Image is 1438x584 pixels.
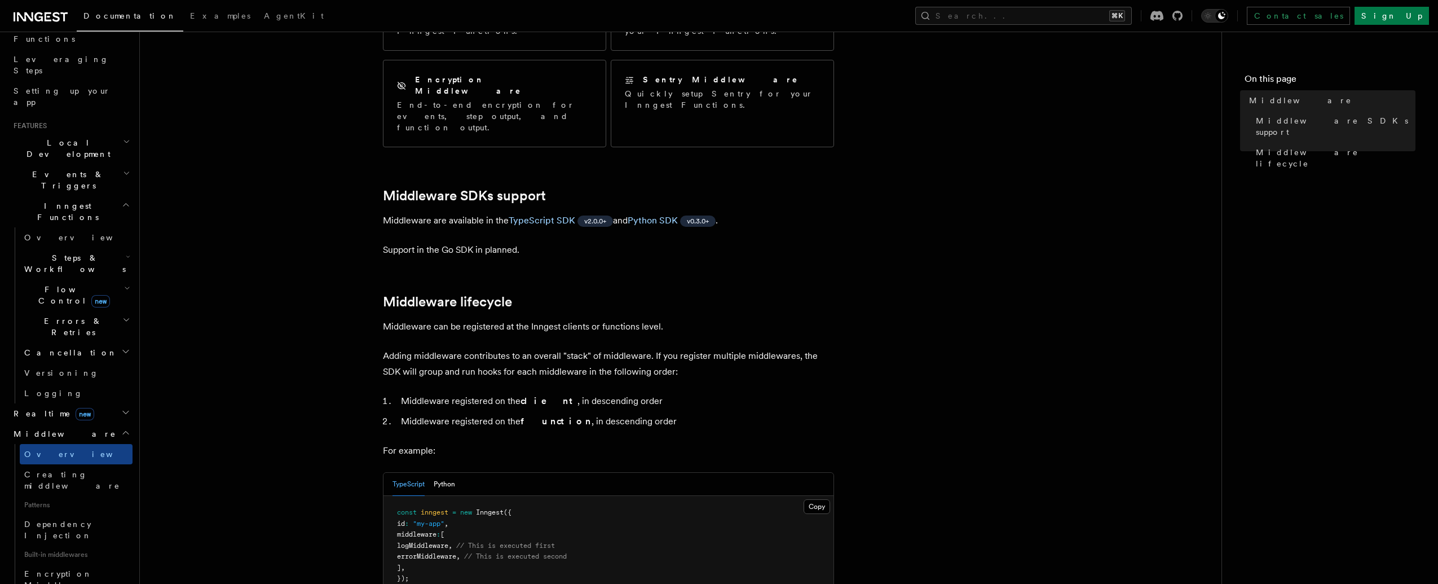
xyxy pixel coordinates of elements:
span: Flow Control [20,284,124,306]
span: Patterns [20,496,133,514]
button: Realtimenew [9,403,133,424]
span: ] [397,564,401,572]
button: Inngest Functions [9,196,133,227]
strong: client [520,396,577,406]
a: Encryption MiddlewareEnd-to-end encryption for events, step output, and function output. [383,60,606,147]
p: Adding middleware contributes to an overall "stack" of middleware. If you register multiple middl... [383,348,834,380]
a: Dependency Injection [20,514,133,546]
span: Features [9,121,47,130]
p: Middleware can be registered at the Inngest clients or functions level. [383,319,834,335]
a: TypeScript SDK [509,215,575,226]
a: Leveraging Steps [9,49,133,81]
kbd: ⌘K [1109,10,1125,21]
button: Local Development [9,133,133,164]
span: Middleware [1249,95,1352,106]
span: Steps & Workflows [20,252,126,275]
a: Sign Up [1355,7,1429,25]
a: Python SDK [628,215,678,226]
span: middleware [397,530,436,538]
a: Middleware lifecycle [383,294,512,310]
span: Versioning [24,368,99,377]
span: Logging [24,389,83,398]
span: , [401,564,405,572]
a: Middleware SDKs support [1251,111,1415,142]
span: errorMiddleware [397,552,456,560]
span: : [405,520,409,528]
button: Python [434,473,455,496]
li: Middleware registered on the , in descending order [398,393,834,409]
span: , [456,552,460,560]
a: Setting up your app [9,81,133,112]
span: Events & Triggers [9,169,123,191]
span: Leveraging Steps [14,55,109,75]
a: Overview [20,444,133,464]
a: Logging [20,383,133,403]
span: Inngest [476,508,504,516]
button: Flow Controlnew [20,279,133,311]
span: logMiddleware [397,542,448,550]
a: Middleware lifecycle [1251,142,1415,174]
span: ({ [504,508,511,516]
a: Versioning [20,363,133,383]
button: Errors & Retries [20,311,133,343]
strong: function [520,416,592,427]
span: AgentKit [264,11,324,20]
a: Overview [20,227,133,248]
span: Dependency Injection [24,520,92,540]
span: Creating middleware [24,470,120,490]
a: Creating middleware [20,464,133,496]
span: }); [397,574,409,582]
span: // This is executed first [456,542,555,550]
a: Examples [183,3,257,30]
span: : [436,530,440,538]
button: TypeScript [392,473,425,496]
a: Documentation [77,3,183,32]
a: Middleware [1245,90,1415,111]
span: Built-in middlewares [20,546,133,564]
span: Middleware SDKs support [1256,115,1415,138]
span: new [76,408,94,420]
a: Middleware SDKs support [383,188,546,204]
span: Local Development [9,137,123,160]
p: Support in the Go SDK in planned. [383,242,834,258]
button: Events & Triggers [9,164,133,196]
span: Setting up your app [14,86,111,107]
span: Cancellation [20,347,117,358]
span: Middleware [9,428,116,440]
h4: On this page [1245,72,1415,90]
span: , [444,520,448,528]
a: Contact sales [1247,7,1350,25]
button: Cancellation [20,343,133,363]
span: , [448,542,452,550]
h2: Sentry Middleware [643,74,799,85]
button: Steps & Workflows [20,248,133,279]
p: Middleware are available in the and . [383,213,834,229]
span: new [91,295,110,308]
h2: Encryption Middleware [415,74,592,96]
li: Middleware registered on the , in descending order [398,414,834,429]
span: Overview [24,233,140,242]
span: Examples [190,11,250,20]
p: End-to-end encryption for events, step output, and function output. [397,99,592,133]
span: Errors & Retries [20,315,122,338]
button: Search...⌘K [915,7,1132,25]
span: Inngest Functions [9,200,122,223]
span: "my-app" [413,520,444,528]
span: v2.0.0+ [584,217,606,226]
a: AgentKit [257,3,330,30]
p: Quickly setup Sentry for your Inngest Functions. [625,88,820,111]
a: Sentry MiddlewareQuickly setup Sentry for your Inngest Functions. [611,60,834,147]
span: inngest [421,508,448,516]
button: Middleware [9,424,133,444]
p: For example: [383,443,834,459]
span: [ [440,530,444,538]
span: Overview [24,450,140,459]
div: Inngest Functions [9,227,133,403]
span: new [460,508,472,516]
button: Copy [804,499,830,514]
span: = [452,508,456,516]
span: Realtime [9,408,94,419]
a: Your first Functions [9,17,133,49]
span: v0.3.0+ [687,217,709,226]
button: Toggle dark mode [1201,9,1228,23]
